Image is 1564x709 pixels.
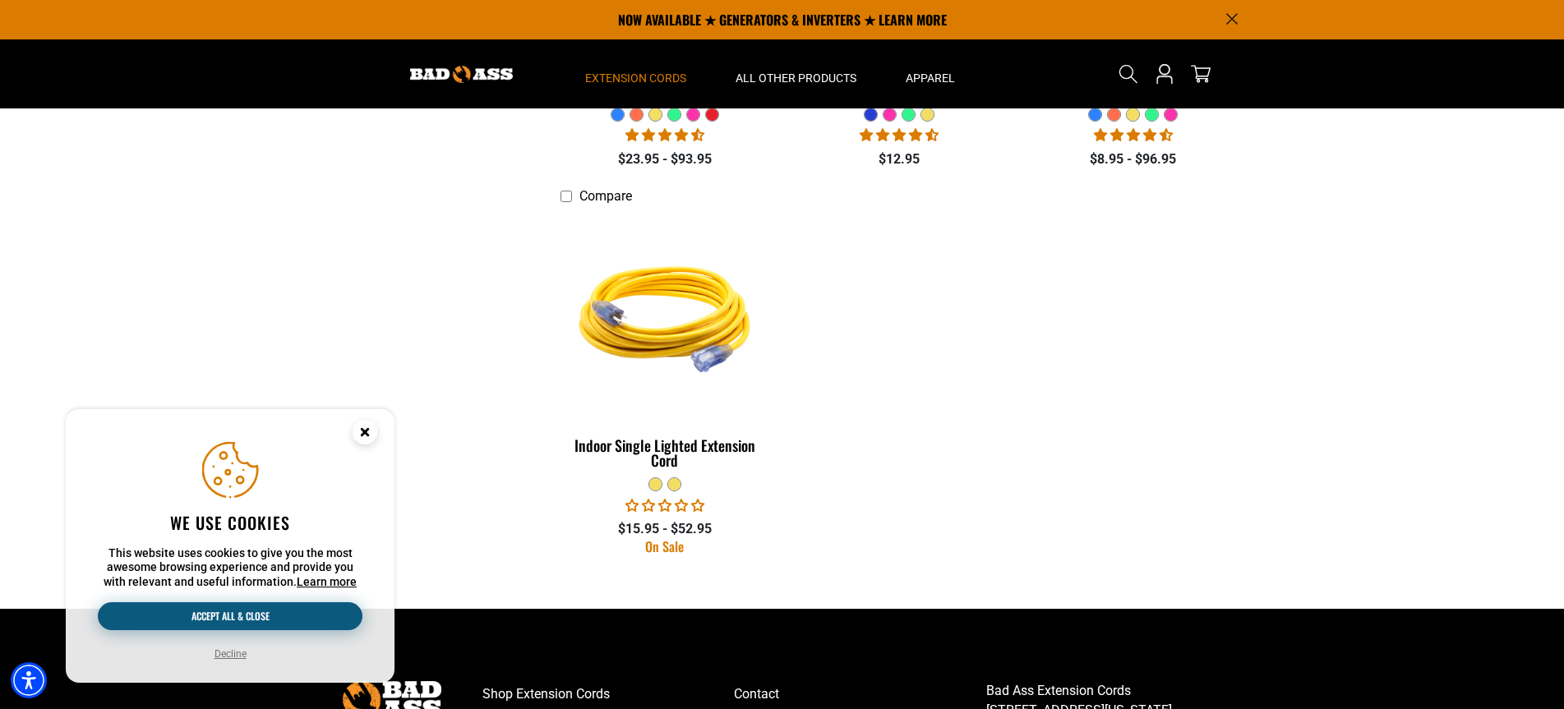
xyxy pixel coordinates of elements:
img: Bad Ass Extension Cords [410,66,513,83]
button: Decline [210,646,251,662]
div: $15.95 - $52.95 [561,519,770,539]
a: Open this option [1151,39,1178,108]
h2: We use cookies [98,512,362,533]
a: Shop Extension Cords [482,681,735,707]
aside: Cookie Consent [66,409,394,684]
div: Accessibility Menu [11,662,47,698]
button: Close this option [335,409,394,460]
div: $12.95 [794,150,1003,169]
summary: Apparel [881,39,980,108]
span: 4.36 stars [860,127,939,143]
div: On Sale [561,540,770,553]
span: Apparel [906,71,955,85]
a: Yellow Indoor Single Lighted Extension Cord [561,213,770,477]
div: Indoor Single Lighted Extension Cord [561,438,770,467]
button: Accept all & close [98,602,362,630]
span: Compare [579,188,632,204]
a: This website uses cookies to give you the most awesome browsing experience and provide you with r... [297,575,357,588]
span: 0.00 stars [625,498,704,513]
span: 4.40 stars [625,127,704,143]
span: All Other Products [736,71,856,85]
span: Extension Cords [585,71,686,85]
a: cart [1188,64,1214,84]
summary: All Other Products [711,39,881,108]
div: $8.95 - $96.95 [1028,150,1238,169]
summary: Search [1115,61,1142,87]
summary: Extension Cords [561,39,711,108]
a: Contact [734,681,986,707]
div: $23.95 - $93.95 [561,150,770,169]
p: This website uses cookies to give you the most awesome browsing experience and provide you with r... [98,546,362,590]
img: Yellow [561,220,768,409]
span: 4.33 stars [1094,127,1173,143]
